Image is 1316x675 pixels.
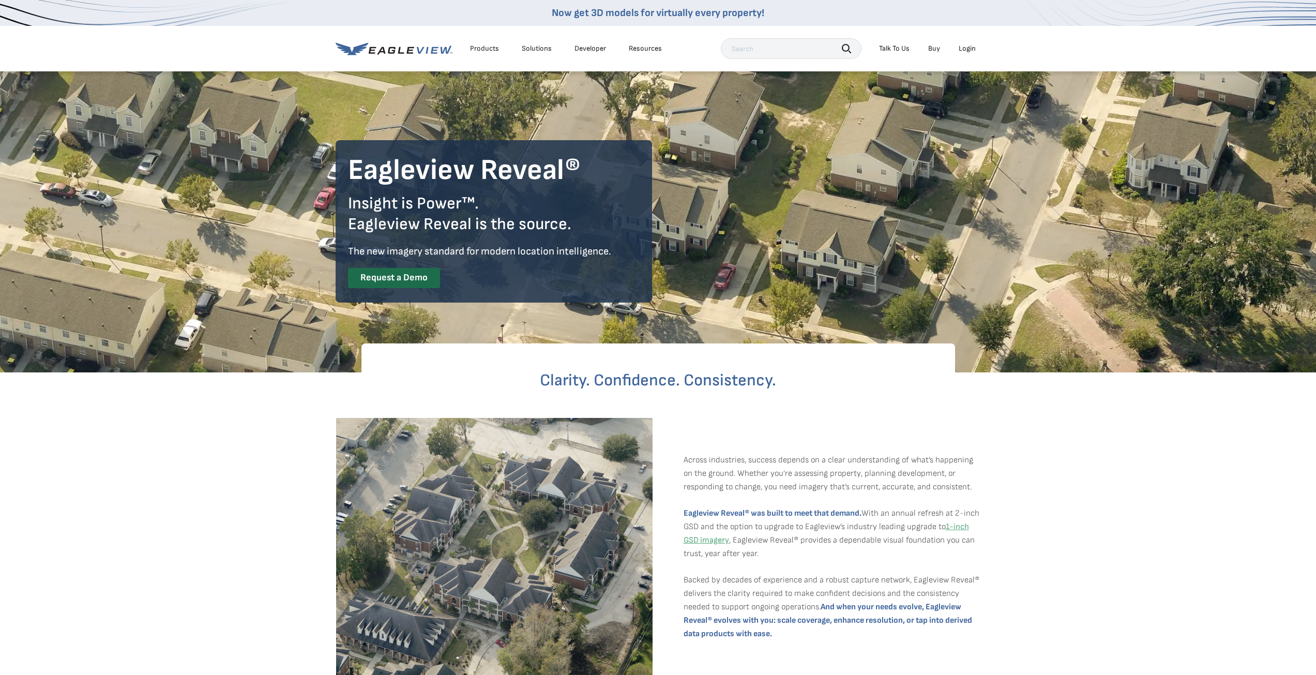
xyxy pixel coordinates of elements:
[470,44,499,53] div: Products
[684,454,981,494] p: Across industries, success depends on a clear understanding of what’s happening on the ground. Wh...
[721,38,861,59] input: Search
[684,522,969,545] a: 1-inch GSD imagery
[684,508,861,518] strong: Eagleview Reveal® was built to meet that demand.
[522,44,552,53] div: Solutions
[348,268,440,288] a: Request a Demo
[879,44,910,53] div: Talk To Us
[684,574,981,641] p: Backed by decades of experience and a robust capture network, Eagleview Reveal® delivers the clar...
[629,44,662,53] div: Resources
[684,507,981,561] p: With an annual refresh at 2-inch GSD and the option to upgrade to Eagleview’s industry leading up...
[552,7,764,19] a: Now get 3D models for virtually every property!
[348,193,640,235] div: Insight is Power™. Eagleview Reveal is the source.
[390,372,926,389] h2: Clarity. Confidence. Consistency.
[574,44,606,53] a: Developer
[348,243,640,260] div: The new imagery standard for modern location intelligence.
[928,44,940,53] a: Buy
[348,153,640,189] h1: Eagleview Reveal®
[684,602,972,639] strong: And when your needs evolve, Eagleview Reveal® evolves with you: scale coverage, enhance resolutio...
[959,44,976,53] div: Login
